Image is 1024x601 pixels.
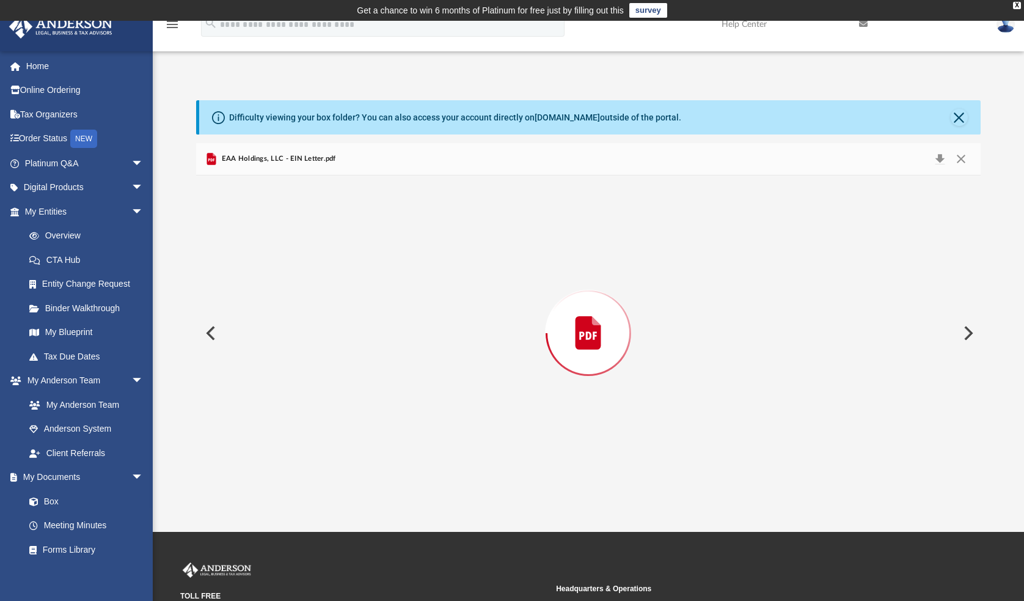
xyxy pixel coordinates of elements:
a: Forms Library [17,537,150,562]
button: Download [929,150,951,168]
a: [DOMAIN_NAME] [535,112,600,122]
i: search [204,17,218,30]
a: Online Ordering [9,78,162,103]
a: survey [629,3,667,18]
a: Anderson System [17,417,156,441]
a: CTA Hub [17,248,162,272]
a: Meeting Minutes [17,514,156,538]
a: My Anderson Team [17,393,150,417]
a: My Entitiesarrow_drop_down [9,199,162,224]
img: Anderson Advisors Platinum Portal [180,562,254,578]
small: Headquarters & Operations [556,583,923,594]
a: My Blueprint [17,320,156,345]
button: Previous File [196,316,223,350]
a: Box [17,489,150,514]
a: Binder Walkthrough [17,296,162,320]
a: Entity Change Request [17,272,162,297]
span: EAA Holdings, LLC - EIN Letter.pdf [219,153,335,164]
span: arrow_drop_down [131,199,156,224]
span: arrow_drop_down [131,175,156,201]
a: Home [9,54,162,78]
a: Client Referrals [17,441,156,465]
a: Tax Organizers [9,102,162,127]
a: Overview [17,224,162,248]
img: User Pic [997,15,1015,33]
span: arrow_drop_down [131,151,156,176]
button: Close [951,109,968,126]
span: arrow_drop_down [131,369,156,394]
a: Digital Productsarrow_drop_down [9,175,162,200]
div: Preview [196,143,980,491]
img: Anderson Advisors Platinum Portal [5,15,116,39]
a: My Documentsarrow_drop_down [9,465,156,490]
button: Next File [954,316,981,350]
div: close [1013,2,1021,9]
i: menu [165,17,180,32]
a: Order StatusNEW [9,127,162,152]
button: Close [950,150,972,168]
a: menu [165,23,180,32]
span: arrow_drop_down [131,465,156,490]
a: Tax Due Dates [17,344,162,369]
div: Get a chance to win 6 months of Platinum for free just by filling out this [357,3,624,18]
a: Platinum Q&Aarrow_drop_down [9,151,162,175]
div: Difficulty viewing your box folder? You can also access your account directly on outside of the p... [229,111,681,124]
a: My Anderson Teamarrow_drop_down [9,369,156,393]
div: NEW [70,130,97,148]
